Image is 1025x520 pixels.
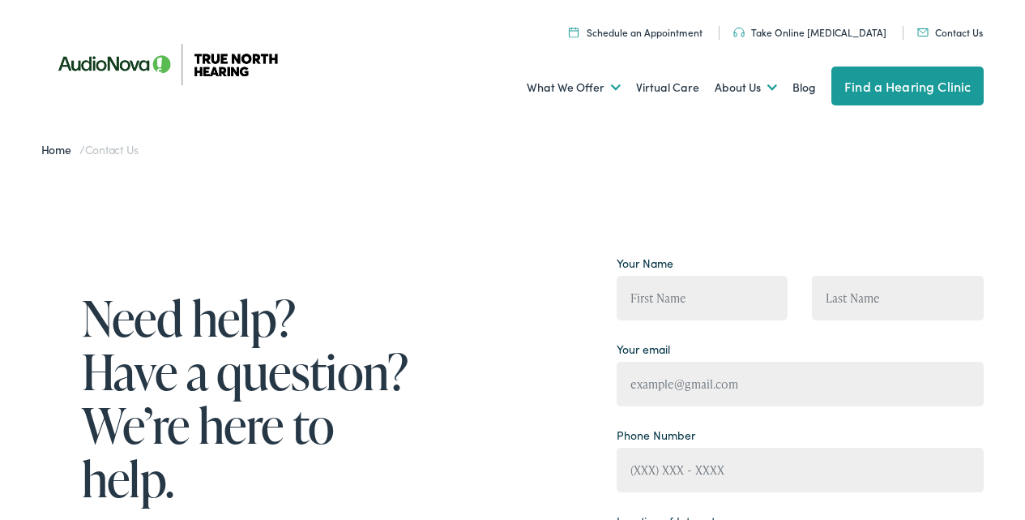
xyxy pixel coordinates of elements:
img: Mail icon in color code ffb348, used for communication purposes [917,28,929,37]
input: First Name [617,276,788,320]
h1: Need help? Have a question? We’re here to help. [82,291,414,505]
label: Your email [617,341,670,358]
a: About Us [715,58,777,118]
label: Your Name [617,255,673,272]
a: Virtual Care [636,58,699,118]
a: Blog [792,58,816,118]
a: Home [41,141,79,157]
img: Headphones icon in color code ffb348 [733,28,745,37]
input: example@gmail.com [617,362,984,406]
a: Contact Us [917,25,983,39]
a: Find a Hearing Clinic [831,67,984,105]
span: / [41,141,139,157]
label: Phone Number [617,427,695,444]
input: Last Name [812,276,984,320]
span: Contact Us [85,141,139,157]
img: Icon symbolizing a calendar in color code ffb348 [569,27,579,37]
a: What We Offer [527,58,621,118]
input: (XXX) XXX - XXXX [617,448,984,492]
a: Schedule an Appointment [569,25,703,39]
a: Take Online [MEDICAL_DATA] [733,25,886,39]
